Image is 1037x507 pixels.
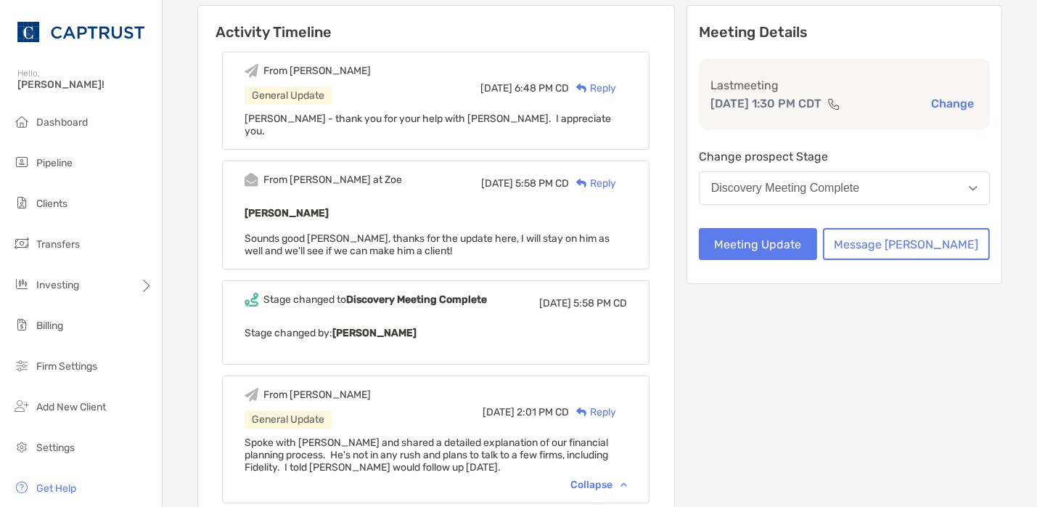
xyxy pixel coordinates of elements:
img: Chevron icon [620,482,627,487]
span: Firm Settings [36,360,97,373]
div: General Update [245,410,332,429]
img: CAPTRUST Logo [17,6,144,58]
img: pipeline icon [13,153,30,171]
img: transfers icon [13,235,30,252]
div: From [PERSON_NAME] [263,65,371,77]
div: From [PERSON_NAME] [263,389,371,401]
p: Stage changed by: [245,324,627,342]
img: communication type [827,98,840,110]
img: Open dropdown arrow [969,186,977,191]
span: [DATE] [481,177,513,190]
img: dashboard icon [13,113,30,130]
img: investing icon [13,275,30,293]
h6: Activity Timeline [198,6,674,41]
span: [DATE] [483,406,515,418]
button: Meeting Update [699,228,817,260]
button: Message [PERSON_NAME] [823,228,990,260]
span: Transfers [36,238,80,251]
span: Spoke with [PERSON_NAME] and shared a detailed explanation of our financial planning process. He'... [245,437,608,474]
span: 2:01 PM CD [517,406,569,418]
span: Clients [36,198,67,210]
img: clients icon [13,194,30,211]
img: settings icon [13,438,30,455]
img: Reply icon [576,84,587,93]
div: Collapse [570,479,627,491]
img: Reply icon [576,407,587,417]
span: Get Help [36,482,76,495]
img: add_new_client icon [13,397,30,415]
span: 5:58 PM CD [515,177,569,190]
span: Dashboard [36,116,88,129]
img: Event icon [245,293,258,307]
img: billing icon [13,316,30,333]
span: Pipeline [36,157,73,169]
button: Change [927,96,978,111]
img: get-help icon [13,479,30,496]
div: Discovery Meeting Complete [711,182,860,195]
img: Event icon [245,388,258,402]
b: [PERSON_NAME] [245,207,329,219]
span: Billing [36,320,63,332]
div: Reply [569,81,616,96]
p: Last meeting [710,76,978,94]
span: Investing [36,279,79,291]
span: Settings [36,442,75,454]
p: Meeting Details [699,23,990,41]
span: 6:48 PM CD [515,82,569,94]
p: Change prospect Stage [699,147,990,166]
div: Reply [569,176,616,191]
span: [DATE] [480,82,512,94]
span: Sounds good [PERSON_NAME], thanks for the update here, I will stay on him as well and we'll see i... [245,232,610,257]
span: [PERSON_NAME] - thank you for your help with [PERSON_NAME]. I appreciate you. [245,113,611,137]
div: Stage changed to [263,293,487,306]
img: Event icon [245,173,258,187]
button: Discovery Meeting Complete [699,171,990,205]
div: From [PERSON_NAME] at Zoe [263,174,402,186]
img: Event icon [245,64,258,78]
span: [PERSON_NAME]! [17,78,153,91]
p: [DATE] 1:30 PM CDT [710,94,821,113]
span: Add New Client [36,401,106,413]
span: 5:58 PM CD [573,297,627,309]
div: General Update [245,86,332,105]
span: [DATE] [539,297,571,309]
div: Reply [569,405,616,420]
b: Discovery Meeting Complete [346,293,487,306]
b: [PERSON_NAME] [332,327,417,339]
img: firm-settings icon [13,357,30,374]
img: Reply icon [576,179,587,188]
